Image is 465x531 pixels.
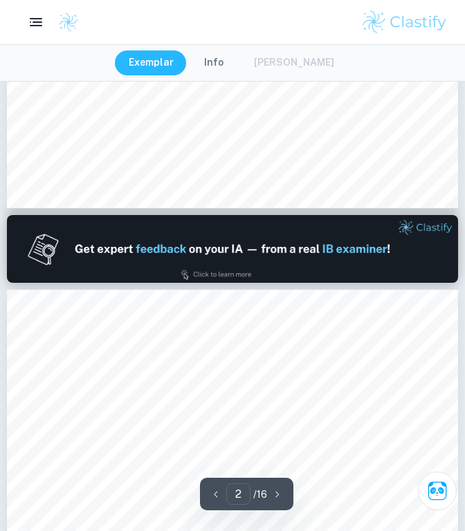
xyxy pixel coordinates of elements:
img: Clastify logo [58,12,79,32]
img: Clastify logo [361,8,448,36]
img: Ad [7,215,458,283]
a: Clastify logo [50,12,79,32]
button: Ask Clai [418,472,457,510]
p: / 16 [253,487,267,502]
button: Info [190,50,237,75]
button: Exemplar [115,50,188,75]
